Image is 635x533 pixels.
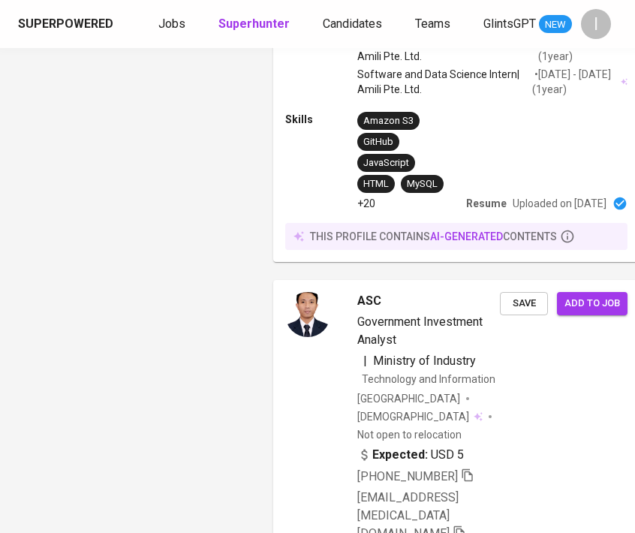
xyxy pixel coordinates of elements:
[415,17,450,31] span: Teams
[581,9,611,39] div: I
[363,114,414,128] div: Amazon S3
[430,230,503,242] span: AI-generated
[363,352,367,370] span: |
[310,229,557,244] p: this profile contains contents
[363,156,409,170] div: JavaScript
[513,196,606,211] p: Uploaded on [DATE]
[357,315,483,347] span: Government Investment Analyst
[357,409,471,424] span: [DEMOGRAPHIC_DATA]
[538,34,627,64] p: • [DATE] - [DATE] ( 1 year )
[363,177,389,191] div: HTML
[483,15,572,34] a: GlintsGPT NEW
[357,292,381,310] span: ASC
[557,292,627,315] button: Add to job
[357,446,464,464] div: USD 5
[323,15,385,34] a: Candidates
[415,15,453,34] a: Teams
[158,17,185,31] span: Jobs
[18,16,116,33] a: Superpowered
[500,292,548,315] button: Save
[218,15,293,34] a: Superhunter
[507,295,540,312] span: Save
[372,446,428,464] b: Expected:
[18,16,113,33] div: Superpowered
[373,354,476,368] span: Ministry of Industry
[158,15,188,34] a: Jobs
[357,34,538,64] p: Software and Data Science Intern | Amili Pte. Ltd.
[218,17,290,31] b: Superhunter
[357,196,375,211] p: +20
[564,295,620,312] span: Add to job
[357,391,460,406] div: [GEOGRAPHIC_DATA]
[362,373,495,385] span: Technology and Information
[285,292,330,337] img: e03f4207f8a5113cb3ade7373c5dd727.jpeg
[363,135,393,149] div: GitHub
[532,67,618,97] p: • [DATE] - [DATE] ( 1 year )
[323,17,382,31] span: Candidates
[466,196,507,211] p: Resume
[285,112,357,127] p: Skills
[539,17,572,32] span: NEW
[407,177,438,191] div: MySQL
[483,17,536,31] span: GlintsGPT
[357,67,532,97] p: Software and Data Science Intern | Amili Pte. Ltd.
[357,469,458,483] span: [PHONE_NUMBER]
[357,427,462,442] p: Not open to relocation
